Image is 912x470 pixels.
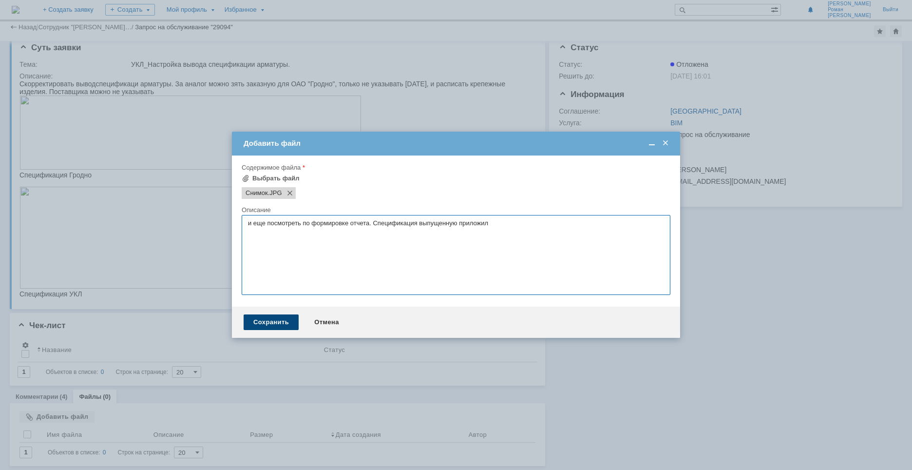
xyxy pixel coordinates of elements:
div: Содержимое файла [242,164,668,171]
div: Добавить файл [244,139,670,148]
span: Закрыть [661,139,670,148]
div: Описание [242,207,668,213]
div: Выбрать файл [252,175,300,182]
span: Снимок.JPG [246,189,268,197]
div: Снимок.JPG [242,187,296,199]
span: Снимок.JPG [268,189,282,197]
span: Свернуть (Ctrl + M) [647,139,657,148]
